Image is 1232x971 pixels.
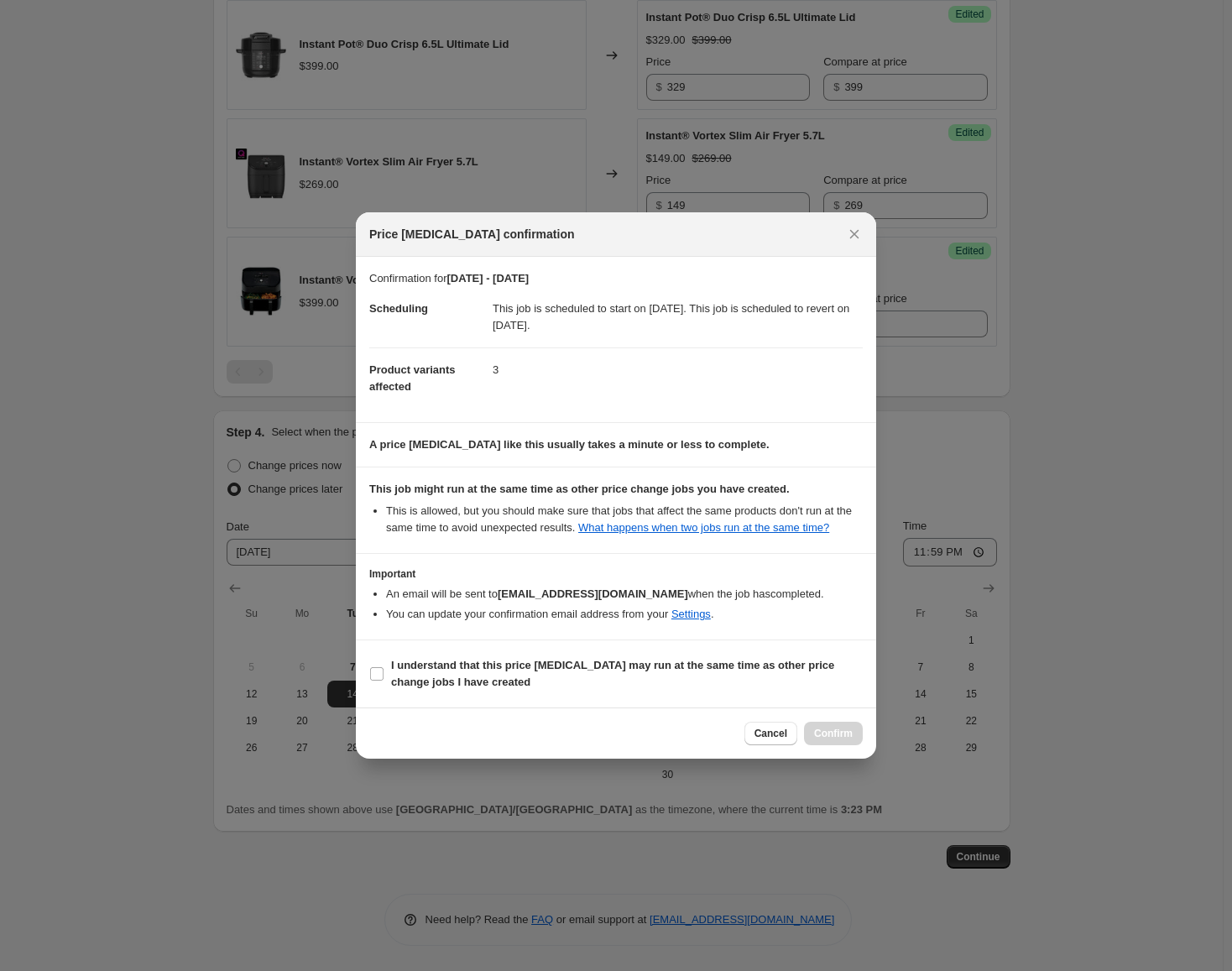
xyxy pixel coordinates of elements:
[369,567,863,581] h3: Important
[744,722,797,745] button: Cancel
[493,287,863,347] dd: This job is scheduled to start on [DATE]. This job is scheduled to revert on [DATE].
[391,659,834,688] b: I understand that this price [MEDICAL_DATA] may run at the same time as other price change jobs I...
[386,606,863,623] li: You can update your confirmation email address from your .
[369,363,456,393] span: Product variants affected
[386,586,863,603] li: An email will be sent to when the job has completed .
[493,347,863,392] dd: 3
[369,302,428,315] span: Scheduling
[578,521,829,534] a: What happens when two jobs run at the same time?
[498,587,688,600] b: [EMAIL_ADDRESS][DOMAIN_NAME]
[446,272,529,285] b: [DATE] - [DATE]
[843,222,866,246] button: Close
[386,503,863,536] li: This is allowed, but you should make sure that jobs that affect the same products don ' t run at ...
[754,727,787,740] span: Cancel
[369,438,770,451] b: A price [MEDICAL_DATA] like this usually takes a minute or less to complete.
[369,270,863,287] p: Confirmation for
[369,483,790,495] b: This job might run at the same time as other price change jobs you have created.
[369,226,575,243] span: Price [MEDICAL_DATA] confirmation
[671,608,711,620] a: Settings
